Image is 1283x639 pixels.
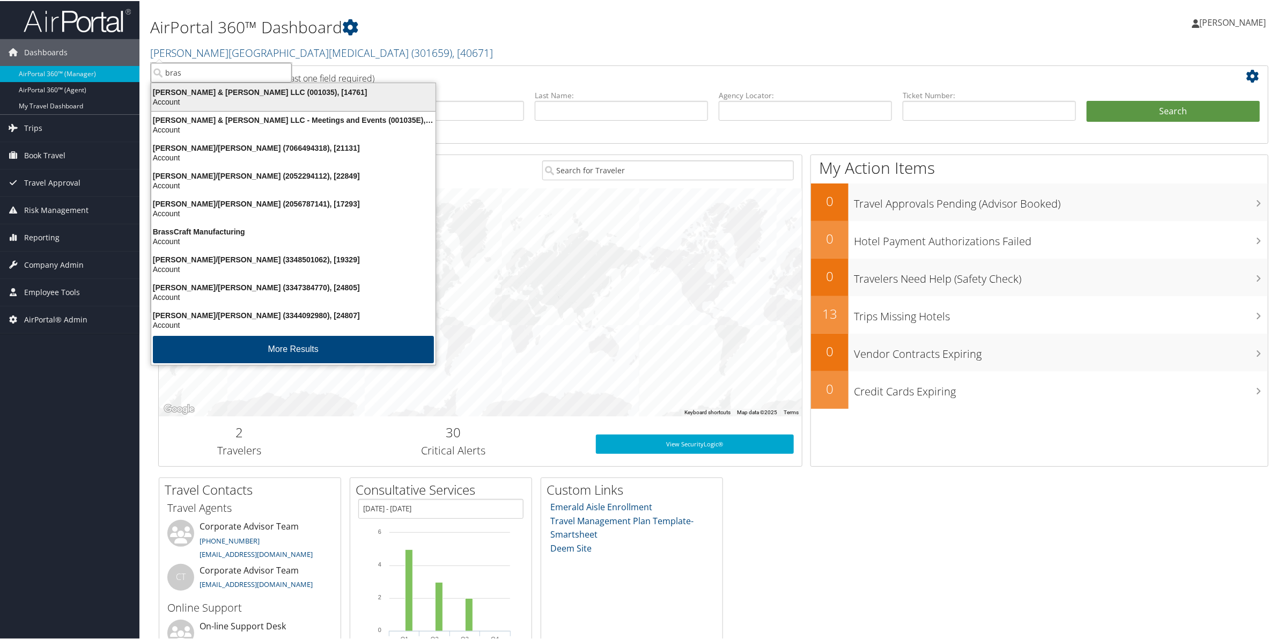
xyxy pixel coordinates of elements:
a: View SecurityLogic® [596,434,794,453]
span: Book Travel [24,141,65,168]
h2: 0 [811,229,849,247]
a: 0Vendor Contracts Expiring [811,333,1268,370]
h2: 2 [167,422,312,440]
a: Emerald Aisle Enrollment [551,500,653,512]
span: Dashboards [24,38,68,65]
li: Corporate Advisor Team [162,519,338,563]
a: Deem Site [551,541,592,553]
span: AirPortal® Admin [24,305,87,332]
h2: 13 [811,304,849,322]
div: [PERSON_NAME]/[PERSON_NAME] (7066494318), [21131] [145,142,442,152]
a: Travel Management Plan Template- Smartsheet [551,514,694,540]
div: Account [145,152,442,161]
a: 0Travelers Need Help (Safety Check) [811,258,1268,295]
h1: AirPortal 360™ Dashboard [150,15,901,38]
span: , [ 40671 ] [452,45,493,59]
div: Account [145,180,442,189]
span: [PERSON_NAME] [1199,16,1266,27]
div: [PERSON_NAME]/[PERSON_NAME] (2052294112), [22849] [145,170,442,180]
h2: Custom Links [547,480,722,498]
button: More Results [153,335,434,362]
span: Travel Approval [24,168,80,195]
div: Account [145,319,442,329]
label: First Name: [351,89,524,100]
div: [PERSON_NAME] & [PERSON_NAME] LLC - Meetings and Events (001035E), [45466] [145,114,442,124]
span: Employee Tools [24,278,80,305]
span: (at least one field required) [272,71,374,83]
div: BrassCraft Manufacturing [145,226,442,236]
h3: Online Support [167,599,333,614]
a: [PHONE_NUMBER] [200,535,260,545]
div: Account [145,124,442,134]
div: [PERSON_NAME]/[PERSON_NAME] (3348501062), [19329] [145,254,442,263]
div: Account [145,96,442,106]
h3: Critical Alerts [328,442,580,457]
label: Agency Locator: [719,89,892,100]
h3: Trips Missing Hotels [854,303,1268,323]
h3: Travel Approvals Pending (Advisor Booked) [854,190,1268,210]
label: Ticket Number: [903,89,1076,100]
a: 0Credit Cards Expiring [811,370,1268,408]
button: Search [1087,100,1260,121]
span: Reporting [24,223,60,250]
div: [PERSON_NAME]/[PERSON_NAME] (2056787141), [17293] [145,198,442,208]
span: Map data ©2025 [737,408,777,414]
div: Account [145,208,442,217]
label: Last Name: [535,89,708,100]
h3: Travel Agents [167,500,333,515]
h2: 0 [811,341,849,359]
img: Google [161,401,197,415]
a: 0Hotel Payment Authorizations Failed [811,220,1268,258]
tspan: 0 [378,626,381,632]
h2: Airtinerary Lookup [167,67,1168,85]
div: [PERSON_NAME]/[PERSON_NAME] (3347384770), [24805] [145,282,442,291]
h1: My Action Items [811,156,1268,178]
li: Corporate Advisor Team [162,563,338,598]
a: 0Travel Approvals Pending (Advisor Booked) [811,182,1268,220]
h3: Vendor Contracts Expiring [854,340,1268,361]
a: [PERSON_NAME] [1192,5,1277,38]
a: 13Trips Missing Hotels [811,295,1268,333]
a: [PERSON_NAME][GEOGRAPHIC_DATA][MEDICAL_DATA] [150,45,493,59]
input: Search Accounts [151,62,292,82]
div: Account [145,263,442,273]
h2: 0 [811,191,849,209]
h3: Hotel Payment Authorizations Failed [854,227,1268,248]
h3: Credit Cards Expiring [854,378,1268,398]
div: [PERSON_NAME]/[PERSON_NAME] (3344092980), [24807] [145,310,442,319]
a: [EMAIL_ADDRESS][DOMAIN_NAME] [200,578,313,588]
div: CT [167,563,194,590]
a: Open this area in Google Maps (opens a new window) [161,401,197,415]
tspan: 2 [378,593,381,599]
span: Risk Management [24,196,89,223]
div: [PERSON_NAME] & [PERSON_NAME] LLC (001035), [14761] [145,86,442,96]
button: Keyboard shortcuts [684,408,731,415]
img: airportal-logo.png [24,7,131,32]
h3: Travelers [167,442,312,457]
tspan: 6 [378,527,381,534]
span: Company Admin [24,251,84,277]
input: Search for Traveler [542,159,794,179]
span: ( 301659 ) [411,45,452,59]
h2: 0 [811,379,849,397]
h2: 30 [328,422,580,440]
tspan: 4 [378,560,381,567]
h3: Travelers Need Help (Safety Check) [854,265,1268,285]
a: Terms (opens in new tab) [784,408,799,414]
div: Account [145,236,442,245]
h2: 0 [811,266,849,284]
div: Account [145,291,442,301]
a: [EMAIL_ADDRESS][DOMAIN_NAME] [200,548,313,558]
h2: Consultative Services [356,480,532,498]
h2: Travel Contacts [165,480,341,498]
span: Trips [24,114,42,141]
